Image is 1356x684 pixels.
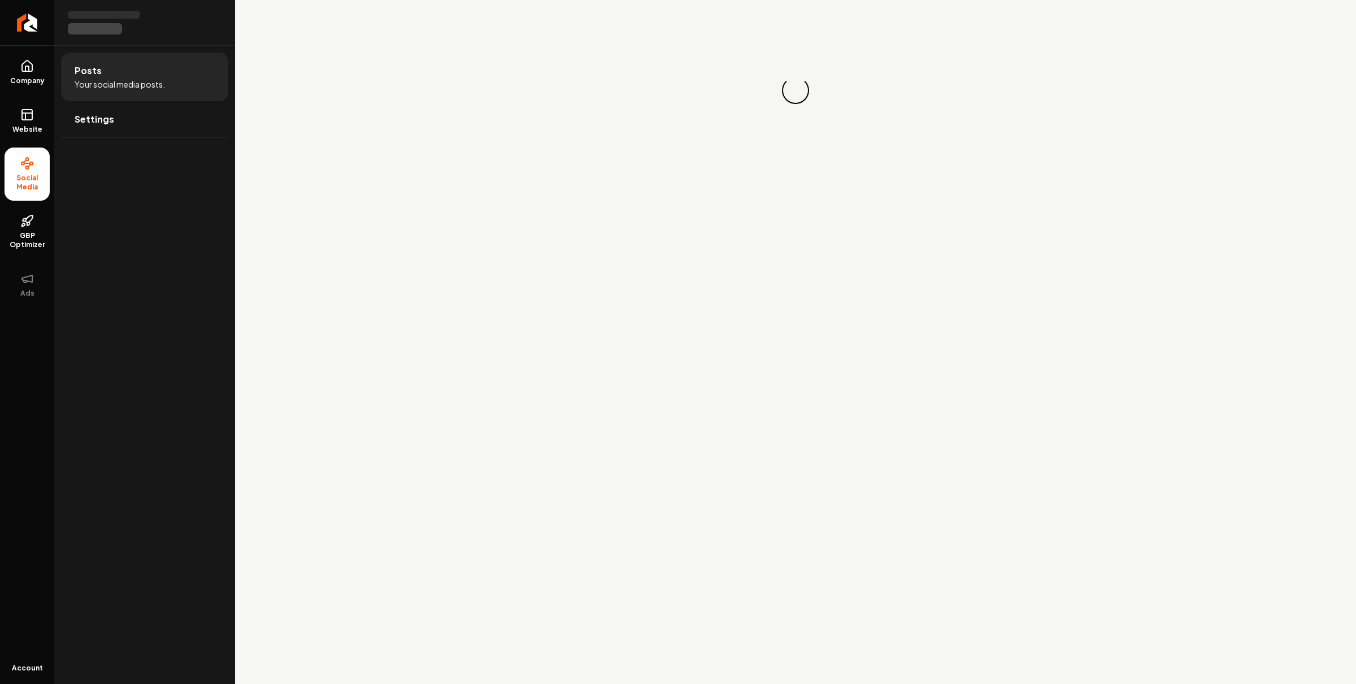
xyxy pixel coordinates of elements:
[61,101,228,137] a: Settings
[75,64,102,77] span: Posts
[776,71,814,109] div: Loading
[6,76,49,85] span: Company
[5,99,50,143] a: Website
[5,174,50,192] span: Social Media
[75,112,114,126] span: Settings
[8,125,47,134] span: Website
[5,231,50,249] span: GBP Optimizer
[75,79,165,90] span: Your social media posts.
[16,289,39,298] span: Ads
[12,664,43,673] span: Account
[5,205,50,258] a: GBP Optimizer
[5,50,50,94] a: Company
[17,14,38,32] img: Rebolt Logo
[5,263,50,307] button: Ads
